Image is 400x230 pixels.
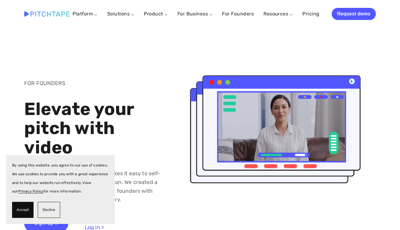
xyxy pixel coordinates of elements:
section: Cookie banner [6,155,115,224]
span: Decline [43,205,55,214]
a: Product ⌵ [144,11,167,17]
a: For Founders [222,8,254,19]
a: Privacy Policy [18,189,44,193]
a: Platform ⌵ [73,11,98,17]
a: Solutions ⌵ [107,11,134,17]
button: Decline [38,202,60,218]
img: Pitchtape | Video Submission Management Software [24,11,69,16]
p: By using this website, you agree to our use of cookies. We use cookies to provide you with a grea... [12,161,109,196]
a: Request demo [332,8,376,20]
a: For Business ⌵ [177,11,213,17]
a: Resources ⌵ [263,11,293,17]
p: FOR FOUNDERS [24,79,165,88]
button: Accept [12,202,34,218]
a: Pricing [302,8,319,19]
span: Accept [17,205,29,214]
strong: Elevate your pitch with video [24,99,138,158]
